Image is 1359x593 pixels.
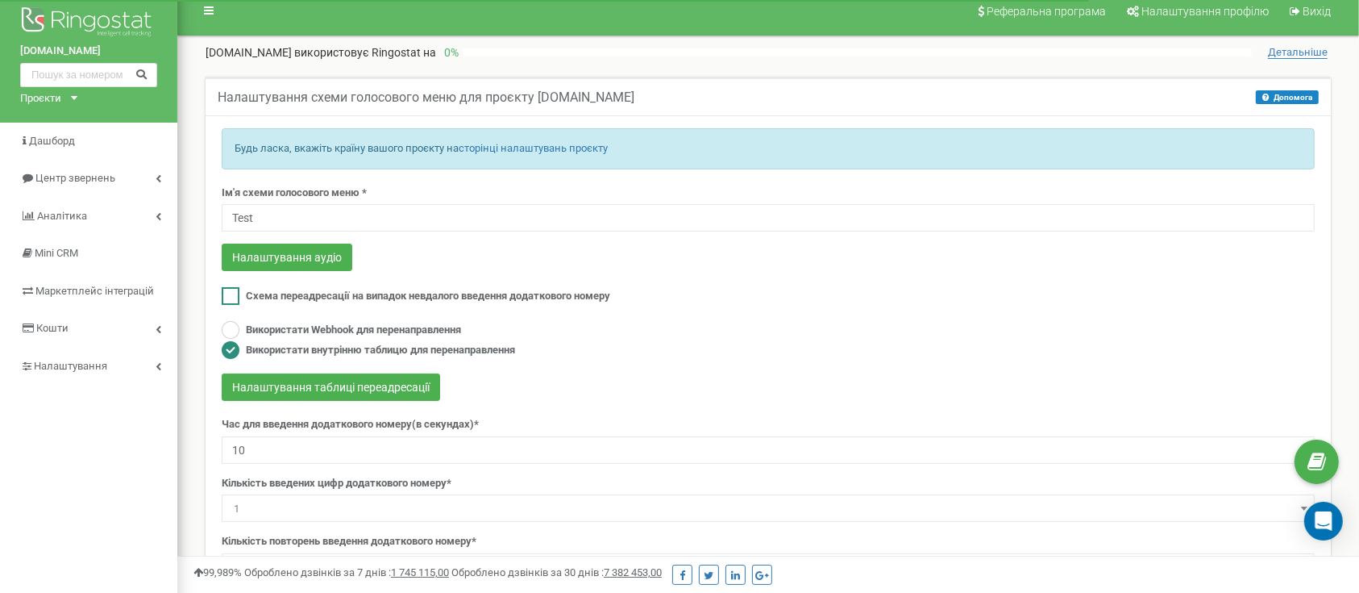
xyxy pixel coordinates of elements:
[218,90,634,105] h5: Налаштування схеми голосового меню для проєкту [DOMAIN_NAME]
[222,534,476,549] label: Кількість повторень введення додаткового номеру*
[294,46,436,59] span: використовує Ringostat на
[987,5,1106,18] span: Реферальна програма
[222,417,479,432] label: Час для введення додаткового номеру(в секундах)*
[35,247,78,259] span: Mini CRM
[20,63,157,87] input: Пошук за номером
[1268,46,1328,59] span: Детальніше
[227,498,1309,520] span: 1
[1141,5,1269,18] span: Налаштування профілю
[235,141,1302,157] p: Будь ласка, вкажіть країну вашого проєкту на
[36,322,69,334] span: Кошти
[222,374,440,401] button: Налаштування таблиці переадресації
[37,210,87,222] span: Аналiтика
[193,566,242,578] span: 99,989%
[451,566,662,578] span: Оброблено дзвінків за 30 днів :
[246,290,610,302] span: Схема переадресації на випадок невдалого введення додаткового номеру
[604,566,662,578] u: 7 382 453,00
[1256,90,1319,104] button: Допомога
[20,44,157,59] a: [DOMAIN_NAME]
[222,186,367,201] label: Ім'я схеми голосового меню *
[34,360,107,372] span: Налаштування
[1303,5,1331,18] span: Вихід
[391,566,449,578] u: 1 745 115,00
[222,476,451,491] label: Кількість введених цифр додаткового номеру*
[20,91,61,106] div: Проєкти
[1304,502,1343,541] div: Open Intercom Messenger
[20,3,157,44] img: Ringostat logo
[246,343,515,358] label: Використати внутрінню таблицю для перенаправлення
[244,566,449,578] span: Оброблено дзвінків за 7 днів :
[246,323,461,338] label: Використати Webhook для перенаправлення
[35,285,154,297] span: Маркетплейс інтеграцій
[436,44,463,61] p: 0 %
[206,44,436,61] p: [DOMAIN_NAME]
[222,495,1315,522] span: 1
[459,142,608,154] a: сторінці налаштувань проєкту
[29,135,75,147] span: Дашборд
[35,172,115,184] span: Центр звернень
[222,553,1315,581] span: Не повторювати введення
[222,244,352,271] button: Налаштування аудіо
